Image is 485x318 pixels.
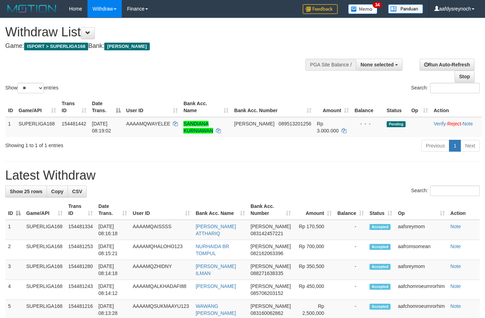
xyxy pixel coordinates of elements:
a: Note [450,244,461,249]
th: Op: activate to sort column ascending [408,97,431,117]
a: Note [450,303,461,309]
td: 154481243 [65,280,96,300]
a: Show 25 rows [5,186,47,197]
span: [PERSON_NAME] [251,224,291,229]
a: Run Auto-Refresh [420,59,475,71]
span: Accepted [370,244,391,250]
a: [PERSON_NAME] ILMAN [196,263,236,276]
a: CSV [68,186,87,197]
td: - [335,280,367,300]
th: ID [5,97,16,117]
td: AAAAMQALKHADAFI88 [130,280,193,300]
a: Note [450,283,461,289]
img: Button%20Memo.svg [348,4,378,14]
a: Previous [421,140,449,152]
th: Op: activate to sort column ascending [395,200,448,220]
a: Next [461,140,480,152]
th: Amount: activate to sort column ascending [294,200,335,220]
h4: Game: Bank: [5,43,316,50]
th: Bank Acc. Number: activate to sort column ascending [231,97,314,117]
td: AAAAMQAISSSS [130,220,193,240]
span: Accepted [370,304,391,310]
span: Pending [387,121,406,127]
span: Copy 085706203152 to clipboard [251,290,283,296]
div: Showing 1 to 1 of 1 entries [5,139,197,149]
td: AAAAMQHALOHO123 [130,240,193,260]
th: Status: activate to sort column ascending [367,200,395,220]
td: 154481280 [65,260,96,280]
td: [DATE] 08:16:18 [96,220,130,240]
span: [PERSON_NAME] [234,121,274,127]
input: Search: [430,186,480,196]
span: 154481442 [62,121,86,127]
a: SANDIANA KURNIAWAN [183,121,213,133]
th: Amount: activate to sort column ascending [314,97,352,117]
div: PGA Site Balance / [305,59,356,71]
td: Rp 450,000 [294,280,335,300]
span: CSV [72,189,82,194]
span: Copy 083142457221 to clipboard [251,231,283,236]
th: Trans ID: activate to sort column ascending [65,200,96,220]
span: [PERSON_NAME] [104,43,149,50]
th: Bank Acc. Name: activate to sort column ascending [193,200,248,220]
a: Note [450,224,461,229]
th: Game/API: activate to sort column ascending [16,97,59,117]
td: - [335,220,367,240]
td: aafromsomean [395,240,448,260]
th: Date Trans.: activate to sort column ascending [96,200,130,220]
span: 34 [373,2,382,8]
button: None selected [356,59,402,71]
td: aafsreymom [395,260,448,280]
td: 2 [5,240,23,260]
th: Balance: activate to sort column ascending [335,200,367,220]
a: Reject [447,121,461,127]
td: 4 [5,280,23,300]
span: Rp 3.000.000 [317,121,339,133]
td: Rp 350,500 [294,260,335,280]
label: Show entries [5,83,58,93]
td: 154481253 [65,240,96,260]
th: User ID: activate to sort column ascending [130,200,193,220]
th: Action [431,97,482,117]
td: - [335,240,367,260]
td: 1 [5,117,16,137]
td: Rp 170,500 [294,220,335,240]
td: aafchomroeurnrorhim [395,280,448,300]
th: Date Trans.: activate to sort column descending [89,97,124,117]
span: Copy 083160062862 to clipboard [251,310,283,316]
div: - - - [354,120,381,127]
td: SUPERLIGA168 [23,220,65,240]
span: Show 25 rows [10,189,42,194]
td: 1 [5,220,23,240]
a: Copy [47,186,68,197]
td: SUPERLIGA168 [23,240,65,260]
a: WAWANG [PERSON_NAME] [196,303,236,316]
a: Stop [455,71,475,82]
h1: Withdraw List [5,25,316,39]
td: Rp 700,000 [294,240,335,260]
a: Note [450,263,461,269]
td: [DATE] 08:14:12 [96,280,130,300]
span: ISPORT > SUPERLIGA168 [24,43,88,50]
span: [DATE] 08:19:02 [92,121,111,133]
input: Search: [430,83,480,93]
td: AAAAMQZHIDNY [130,260,193,280]
td: SUPERLIGA168 [16,117,59,137]
img: MOTION_logo.png [5,3,58,14]
span: Copy 089513201256 to clipboard [279,121,311,127]
label: Search: [411,186,480,196]
a: 1 [449,140,461,152]
span: Copy [51,189,63,194]
td: [DATE] 08:14:18 [96,260,130,280]
td: [DATE] 08:15:21 [96,240,130,260]
select: Showentries [17,83,44,93]
td: - [335,260,367,280]
span: Copy 082162063396 to clipboard [251,251,283,256]
th: Game/API: activate to sort column ascending [23,200,65,220]
th: Trans ID: activate to sort column ascending [59,97,89,117]
h1: Latest Withdraw [5,168,480,182]
th: Status [384,97,409,117]
label: Search: [411,83,480,93]
td: SUPERLIGA168 [23,280,65,300]
th: Action [448,200,480,220]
